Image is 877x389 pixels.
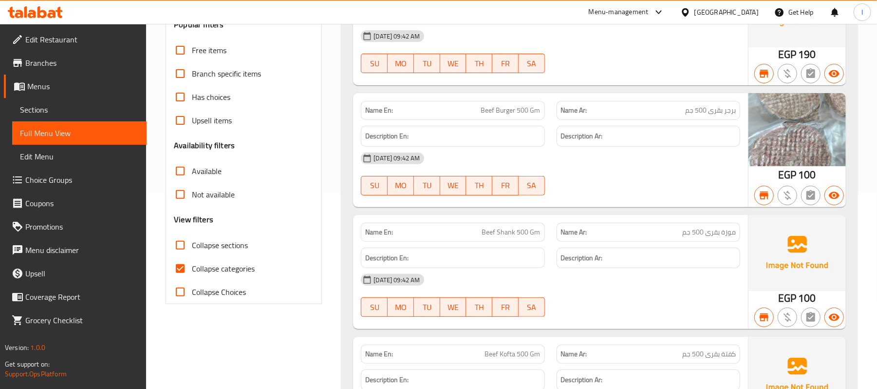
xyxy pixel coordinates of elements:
button: Not has choices [801,186,821,205]
button: SU [361,297,388,317]
button: SA [519,297,545,317]
span: TU [418,57,436,71]
a: Sections [12,98,147,121]
button: SU [361,54,388,73]
strong: Description En: [365,374,409,386]
span: Get support on: [5,358,50,370]
span: I [861,7,863,18]
a: Coupons [4,192,147,215]
span: MO [392,300,410,314]
span: Branches [25,57,139,69]
img: Ae5nvW7+0k+MAAAAAElFTkSuQmCC [748,215,846,291]
span: موزة بقرى 500 جم [682,227,736,237]
button: FR [492,54,519,73]
button: SA [519,176,545,195]
span: Sections [20,104,139,116]
span: Collapse Choices [192,286,246,298]
span: [DATE] 09:42 AM [370,154,424,163]
strong: Name Ar: [561,349,587,359]
span: TH [470,300,488,314]
span: MO [392,57,410,71]
strong: Name En: [365,227,393,237]
span: SA [522,57,541,71]
button: FR [492,176,519,195]
button: Branch specific item [754,64,774,83]
span: 100 [798,165,816,184]
a: Upsell [4,262,147,285]
span: [DATE] 09:42 AM [370,32,424,41]
span: WE [444,178,463,193]
button: WE [440,54,466,73]
a: Branches [4,51,147,75]
span: TH [470,178,488,193]
button: WE [440,297,466,317]
span: [DATE] 09:42 AM [370,275,424,285]
span: Edit Restaurant [25,34,139,45]
span: SA [522,178,541,193]
span: TH [470,57,488,71]
span: برجر بقرى 500 جم [685,105,736,116]
a: Choice Groups [4,168,147,192]
button: MO [388,54,414,73]
span: WE [444,300,463,314]
button: WE [440,176,466,195]
button: MO [388,176,414,195]
strong: Description Ar: [561,252,603,264]
div: [GEOGRAPHIC_DATA] [694,7,759,18]
span: Coupons [25,197,139,209]
span: EGP [778,289,796,308]
span: TU [418,300,436,314]
span: FR [496,57,515,71]
span: SU [365,57,384,71]
span: FR [496,300,515,314]
strong: Name En: [365,105,393,116]
span: Full Menu View [20,127,139,139]
span: Menu disclaimer [25,244,139,256]
span: EGP [778,165,796,184]
strong: Description En: [365,130,409,142]
span: EGP [778,45,796,64]
button: TU [414,176,440,195]
a: Menu disclaimer [4,238,147,262]
span: Coverage Report [25,291,139,303]
a: Promotions [4,215,147,238]
span: Beef Shank 500 Gm [482,227,541,237]
span: SU [365,300,384,314]
a: Full Menu View [12,121,147,145]
button: Available [824,186,844,205]
span: Available [192,165,222,177]
button: Branch specific item [754,186,774,205]
span: SA [522,300,541,314]
strong: Description Ar: [561,130,603,142]
button: Available [824,308,844,327]
button: Not has choices [801,308,821,327]
a: Edit Menu [12,145,147,168]
button: Purchased item [778,186,797,205]
a: Coverage Report [4,285,147,309]
strong: Description En: [365,252,409,264]
span: 190 [798,45,816,64]
span: Grocery Checklist [25,314,139,326]
strong: Name En: [365,349,393,359]
button: FR [492,297,519,317]
button: Not has choices [801,64,821,83]
span: SU [365,178,384,193]
span: Branch specific items [192,68,261,79]
button: Purchased item [778,64,797,83]
a: Edit Restaurant [4,28,147,51]
a: Support.OpsPlatform [5,368,67,380]
button: TH [466,176,492,195]
span: TU [418,178,436,193]
button: Purchased item [778,308,797,327]
span: Upsell items [192,115,232,126]
span: 1.0.0 [30,341,45,354]
button: Branch specific item [754,308,774,327]
button: SU [361,176,388,195]
span: Not available [192,189,235,200]
button: MO [388,297,414,317]
span: Beef Burger 500 Gm [481,105,541,116]
button: TH [466,54,492,73]
span: Edit Menu [20,151,139,162]
span: Upsell [25,268,139,279]
span: Version: [5,341,29,354]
